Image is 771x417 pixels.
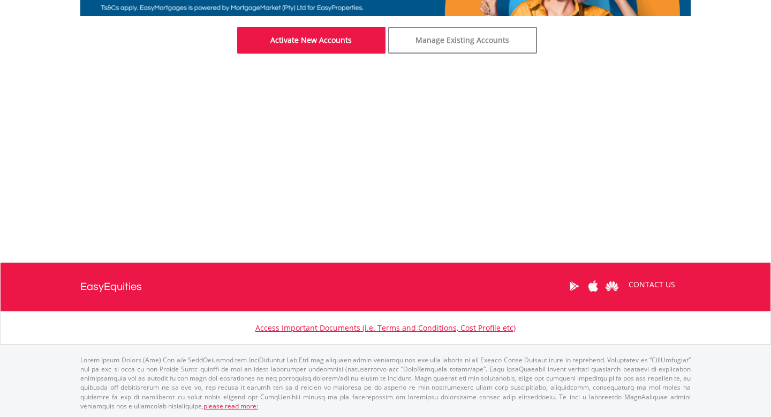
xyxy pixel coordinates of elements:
a: Activate New Accounts [237,27,386,54]
a: please read more: [203,401,258,411]
a: Apple [584,270,602,303]
a: Access Important Documents (i.e. Terms and Conditions, Cost Profile etc) [255,323,516,333]
a: EasyEquities [80,263,142,311]
p: Lorem Ipsum Dolors (Ame) Con a/e SeddOeiusmod tem InciDiduntut Lab Etd mag aliquaen admin veniamq... [80,355,691,411]
a: CONTACT US [621,270,683,300]
a: Manage Existing Accounts [388,27,537,54]
a: Huawei [602,270,621,303]
a: Google Play [565,270,584,303]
